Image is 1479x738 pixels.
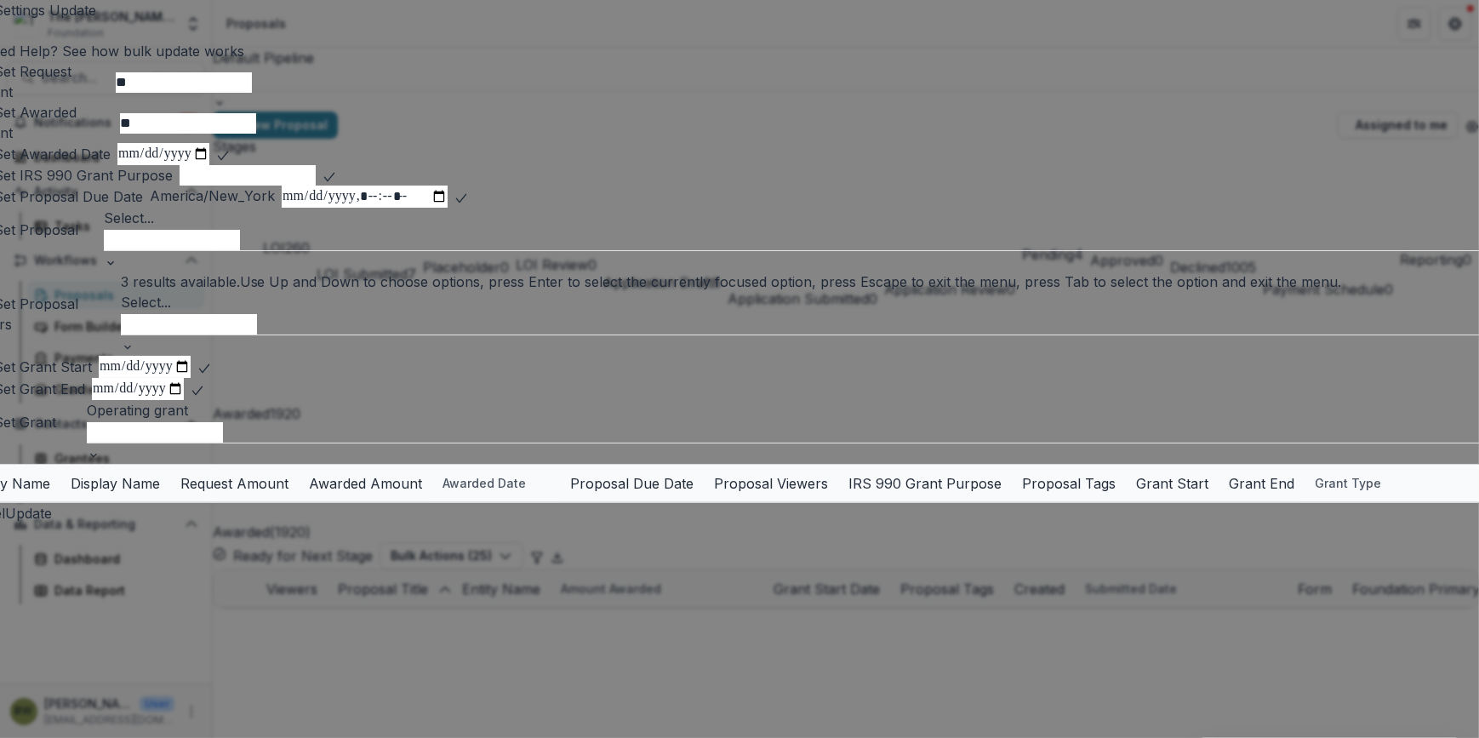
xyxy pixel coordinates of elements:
[1126,465,1219,501] div: Grant Start
[838,465,1012,501] div: IRS 990 Grant Purpose
[299,465,432,501] div: Awarded Amount
[1305,474,1391,492] div: Grant Type
[323,165,336,186] button: bulk-confirm-option
[180,473,288,494] p: Request Amount
[60,465,170,501] div: Display Name
[704,473,838,494] div: Proposal Viewers
[121,273,240,290] span: 3 results available.
[1012,473,1126,494] div: Proposal Tags
[432,465,560,501] div: Awarded Date
[150,188,275,204] span: America/New_York
[704,465,838,501] div: Proposal Viewers
[170,465,299,501] div: Request Amount
[197,357,211,377] button: bulk-confirm-option
[560,465,704,501] div: Proposal Due Date
[299,473,432,494] div: Awarded Amount
[432,474,536,492] div: Awarded Date
[191,379,204,399] button: bulk-confirm-option
[838,473,1012,494] div: IRS 990 Grant Purpose
[1219,465,1305,501] div: Grant End
[454,186,468,207] button: bulk-confirm-option
[1012,465,1126,501] div: Proposal Tags
[560,473,704,494] div: Proposal Due Date
[60,473,170,494] div: Display Name
[5,503,52,523] button: Update
[216,144,230,164] button: bulk-confirm-option
[1126,473,1219,494] div: Grant Start
[240,273,1342,290] span: Use Up and Down to choose options, press Enter to select the currently focused option, press Esca...
[1219,473,1305,494] div: Grant End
